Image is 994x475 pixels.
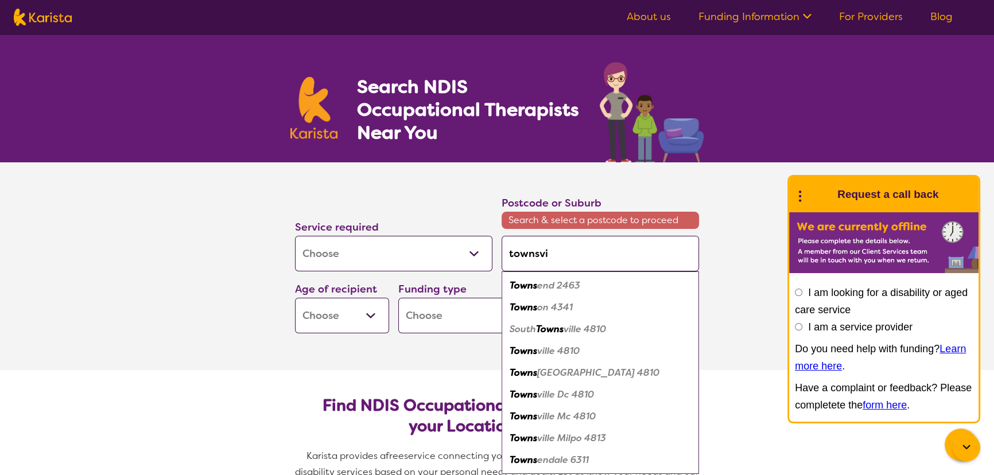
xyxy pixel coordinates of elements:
[863,399,907,411] a: form here
[537,345,580,357] em: ville 4810
[507,406,693,427] div: Townsville Mc 4810
[536,323,564,335] em: Towns
[507,384,693,406] div: Townsville Dc 4810
[795,379,973,414] p: Have a complaint or feedback? Please completete the .
[507,362,693,384] div: Townsville City 4810
[537,432,606,444] em: ville Milpo 4813
[507,318,693,340] div: South Townsville 4810
[808,321,913,333] label: I am a service provider
[510,279,537,291] em: Towns
[290,77,337,139] img: Karista logo
[14,9,72,26] img: Karista logo
[510,367,537,379] em: Towns
[510,323,536,335] em: South
[537,279,580,291] em: end 2463
[537,454,589,466] em: endale 6311
[398,282,467,296] label: Funding type
[807,183,830,206] img: Karista
[507,275,693,297] div: Townsend 2463
[537,410,596,422] em: ville Mc 4810
[945,429,977,461] button: Channel Menu
[507,297,693,318] div: Townson 4341
[357,75,580,144] h1: Search NDIS Occupational Therapists Near You
[510,432,537,444] em: Towns
[510,410,537,422] em: Towns
[795,287,968,316] label: I am looking for a disability or aged care service
[537,388,594,400] em: ville Dc 4810
[386,450,404,462] span: free
[600,62,704,162] img: occupational-therapy
[789,212,979,273] img: Karista offline chat form to request call back
[930,10,953,24] a: Blog
[795,340,973,375] p: Do you need help with funding? .
[295,220,379,234] label: Service required
[510,301,537,313] em: Towns
[537,367,659,379] em: [GEOGRAPHIC_DATA] 4810
[502,236,699,271] input: Type
[306,450,386,462] span: Karista provides a
[564,323,606,335] em: ville 4810
[295,282,377,296] label: Age of recipient
[698,10,811,24] a: Funding Information
[839,10,903,24] a: For Providers
[537,301,573,313] em: on 4341
[502,196,601,210] label: Postcode or Suburb
[627,10,671,24] a: About us
[507,427,693,449] div: Townsville Milpo 4813
[510,345,537,357] em: Towns
[507,340,693,362] div: Townsville 4810
[502,212,699,229] span: Search & select a postcode to proceed
[837,186,938,203] h1: Request a call back
[304,395,690,437] h2: Find NDIS Occupational Therapists based on your Location & Needs
[507,449,693,471] div: Townsendale 6311
[510,388,537,400] em: Towns
[510,454,537,466] em: Towns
